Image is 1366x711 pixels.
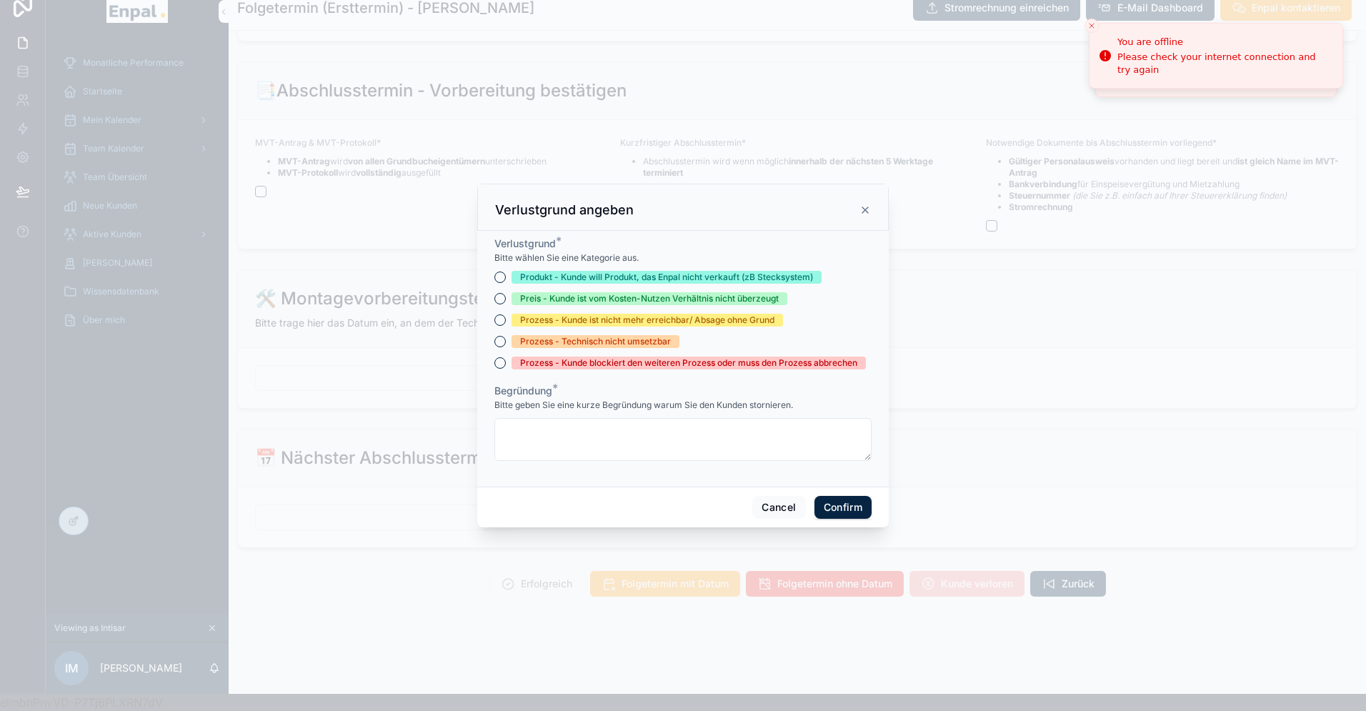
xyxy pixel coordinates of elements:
[814,496,872,519] button: Confirm
[494,237,556,249] span: Verlustgrund
[1117,51,1331,76] div: Please check your internet connection and try again
[520,357,857,369] div: Prozess - Kunde blockiert den weiteren Prozess oder muss den Prozess abbrechen
[494,399,793,411] span: Bitte geben Sie eine kurze Begründung warum Sie den Kunden stornieren.
[520,314,774,327] div: Prozess - Kunde ist nicht mehr erreichbar/ Absage ohne Grund
[520,292,779,305] div: Preis - Kunde ist vom Kosten-Nutzen Verhältnis nicht überzeugt
[752,496,805,519] button: Cancel
[495,202,634,219] h3: Verlustgrund angeben
[1117,35,1331,49] div: You are offline
[494,252,639,264] span: Bitte wählen Sie eine Kategorie aus.
[494,384,552,397] span: Begründung
[520,271,813,284] div: Produkt - Kunde will Produkt, das Enpal nicht verkauft (zB Stecksystem)
[520,335,671,348] div: Prozess - Technisch nicht umsetzbar
[1085,19,1099,33] button: Close toast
